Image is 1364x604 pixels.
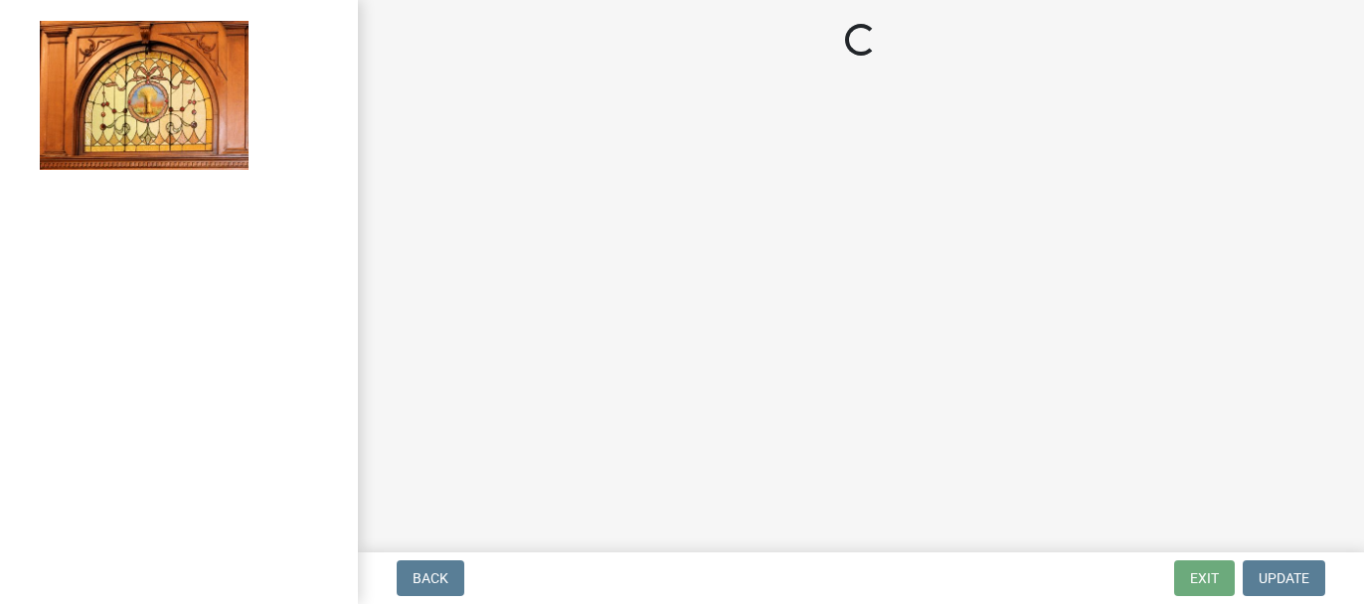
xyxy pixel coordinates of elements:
[397,560,464,596] button: Back
[413,570,448,586] span: Back
[1174,560,1235,596] button: Exit
[1259,570,1309,586] span: Update
[40,21,249,170] img: Jasper County, Indiana
[1243,560,1325,596] button: Update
